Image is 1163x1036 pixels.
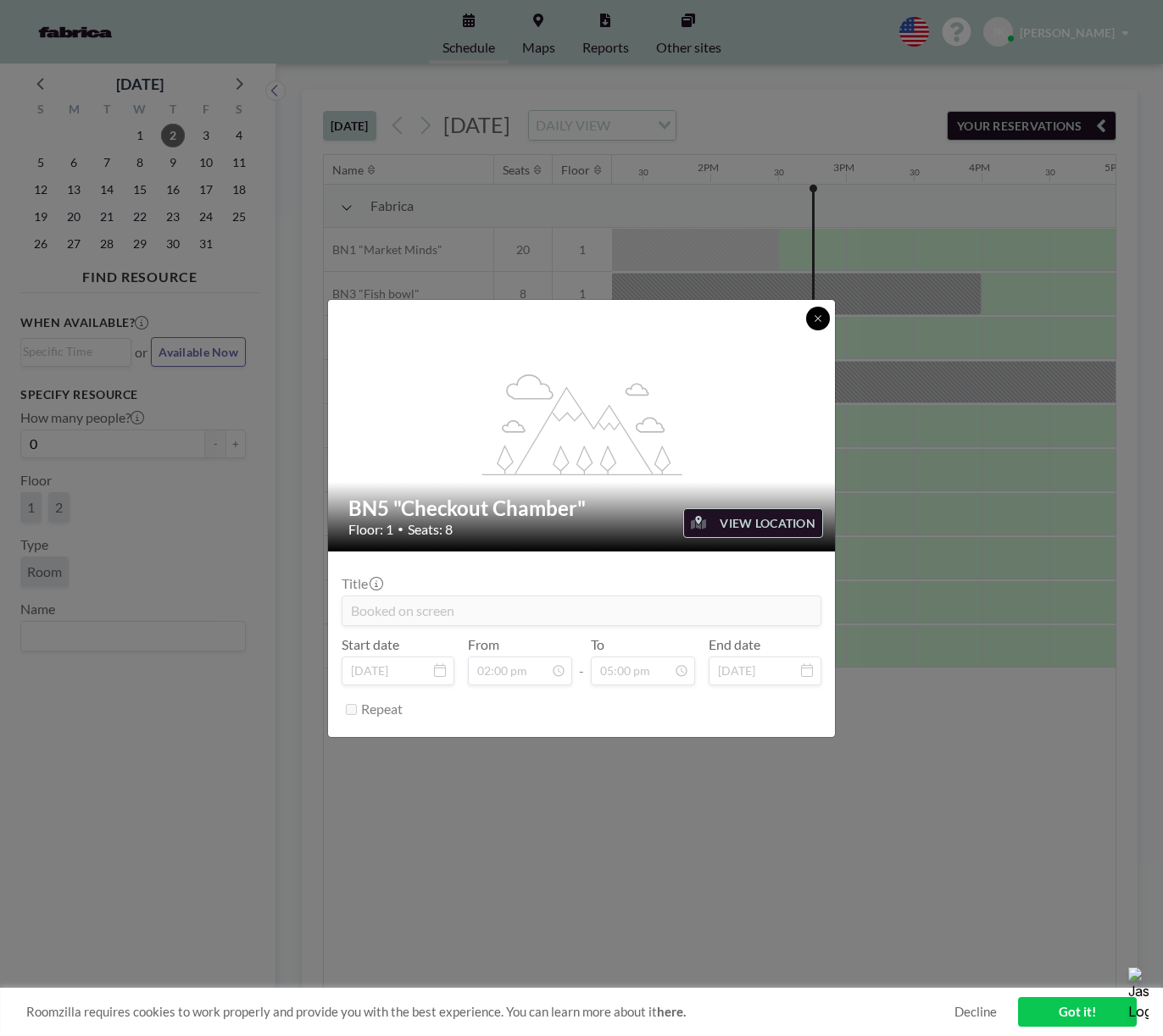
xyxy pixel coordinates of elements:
[342,636,399,653] label: Start date
[398,523,403,535] span: •
[342,575,381,592] label: Title
[468,636,499,653] label: From
[482,373,682,474] g: flex-grow: 1.2;
[591,636,604,653] label: To
[1018,997,1137,1027] a: Got it!
[408,521,453,538] span: Seats: 8
[348,496,816,521] h2: BN5 "Checkout Chamber"
[954,1004,997,1020] a: Decline
[348,521,393,538] span: Floor: 1
[26,1004,954,1020] span: Roomzilla requires cookies to work properly and provide you with the best experience. You can lea...
[657,1004,686,1019] a: here.
[579,642,584,679] span: -
[683,508,823,538] button: VIEW LOCATION
[709,636,760,653] label: End date
[361,701,403,717] label: Repeat
[342,596,821,625] input: (No title)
